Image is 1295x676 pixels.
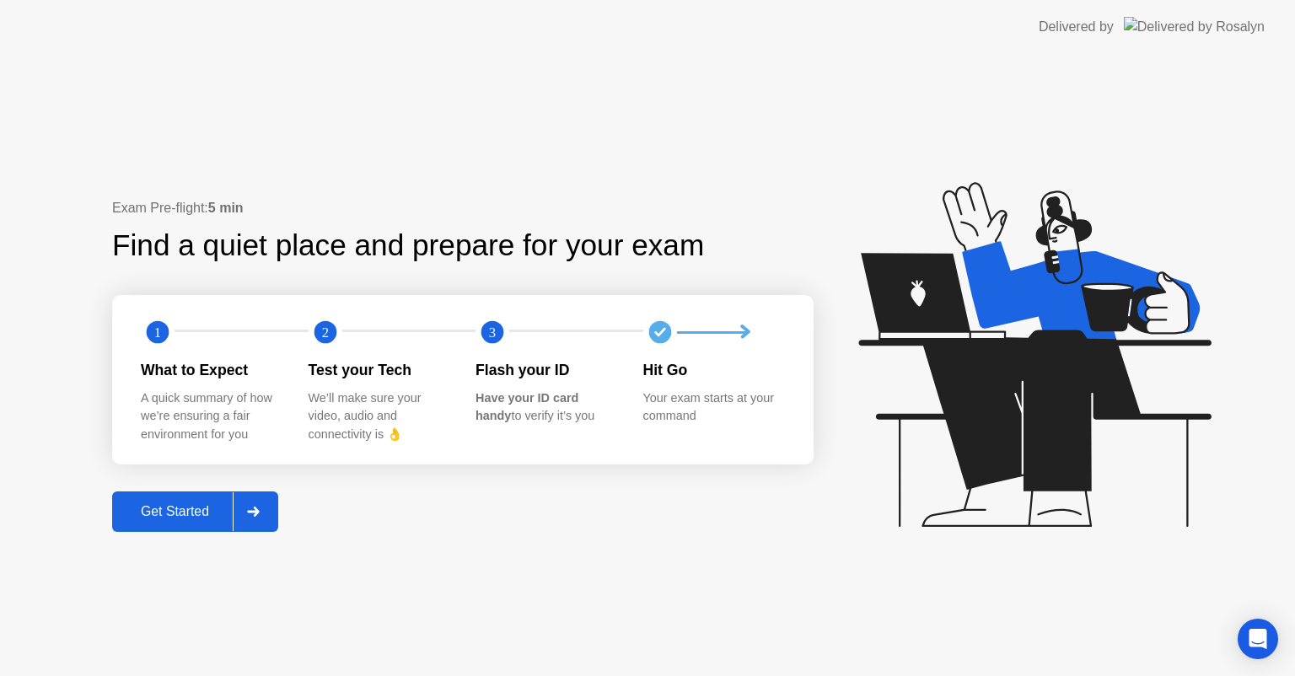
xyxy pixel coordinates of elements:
b: Have your ID card handy [476,391,578,423]
text: 2 [321,325,328,341]
button: Get Started [112,491,278,532]
text: 3 [489,325,496,341]
div: Your exam starts at your command [643,389,784,426]
div: Get Started [117,504,233,519]
div: Open Intercom Messenger [1238,619,1278,659]
div: Test your Tech [309,359,449,381]
div: What to Expect [141,359,282,381]
div: to verify it’s you [476,389,616,426]
img: Delivered by Rosalyn [1124,17,1265,36]
text: 1 [154,325,161,341]
b: 5 min [208,201,244,215]
div: Exam Pre-flight: [112,198,814,218]
div: We’ll make sure your video, audio and connectivity is 👌 [309,389,449,444]
div: Hit Go [643,359,784,381]
div: Flash your ID [476,359,616,381]
div: Delivered by [1039,17,1114,37]
div: A quick summary of how we’re ensuring a fair environment for you [141,389,282,444]
div: Find a quiet place and prepare for your exam [112,223,707,268]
